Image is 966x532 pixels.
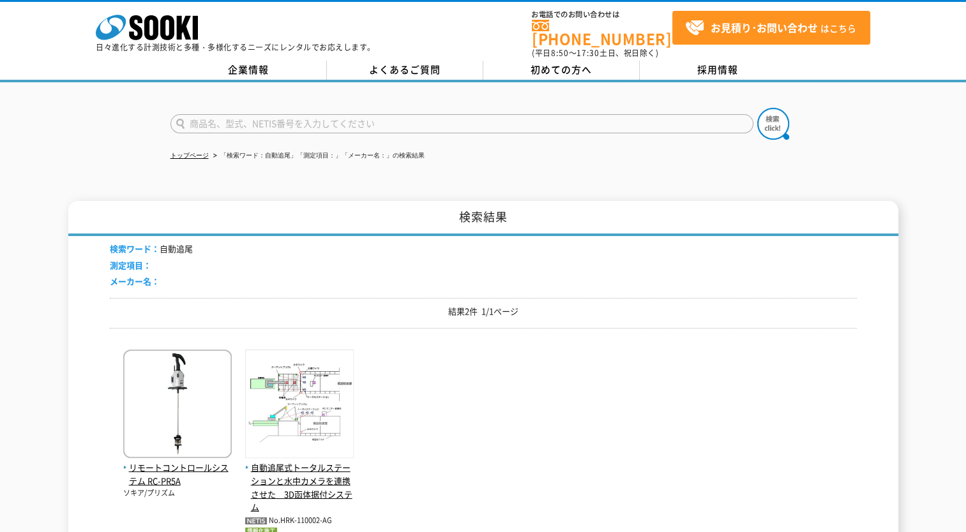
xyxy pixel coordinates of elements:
[551,47,569,59] span: 8:50
[531,63,592,77] span: 初めての方へ
[110,275,160,287] span: メーカー名：
[532,47,658,59] span: (平日 ～ 土日、祝日除く)
[211,149,425,163] li: 「検索ワード：自動追尾」「測定項目：」「メーカー名：」の検索結果
[532,11,672,18] span: お電話でのお問い合わせは
[110,242,160,255] span: 検索ワード：
[170,152,209,159] a: トップページ
[123,488,232,499] p: ソキア/プリズム
[711,20,818,35] strong: お見積り･お問い合わせ
[245,448,354,514] a: 自動追尾式トータルステーションと水中カメラを連携させた 3D函体据付システム
[123,448,232,487] a: リモートコントロールシステム RC-PR5A
[123,461,232,488] span: リモートコントロールシステム RC-PR5A
[110,242,193,256] li: 自動追尾
[672,11,870,45] a: お見積り･お問い合わせはこちら
[532,20,672,46] a: [PHONE_NUMBER]
[170,114,753,133] input: 商品名、型式、NETIS番号を入力してください
[110,305,857,318] p: 結果2件 1/1ページ
[685,18,856,38] span: はこちら
[245,514,354,528] p: No.HRK-110002-AG
[68,201,898,236] h1: 検索結果
[96,43,375,51] p: 日々進化する計測技術と多種・多様化するニーズにレンタルでお応えします。
[483,61,640,80] a: 初めての方へ
[245,350,354,461] img: 自動追尾式トータルステーションと水中カメラを連携させた 3D函体据付システム
[327,61,483,80] a: よくあるご質問
[123,350,232,461] img: RC-PR5A
[577,47,600,59] span: 17:30
[110,259,151,271] span: 測定項目：
[757,108,789,140] img: btn_search.png
[640,61,796,80] a: 採用情報
[170,61,327,80] a: 企業情報
[245,461,354,514] span: 自動追尾式トータルステーションと水中カメラを連携させた 3D函体据付システム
